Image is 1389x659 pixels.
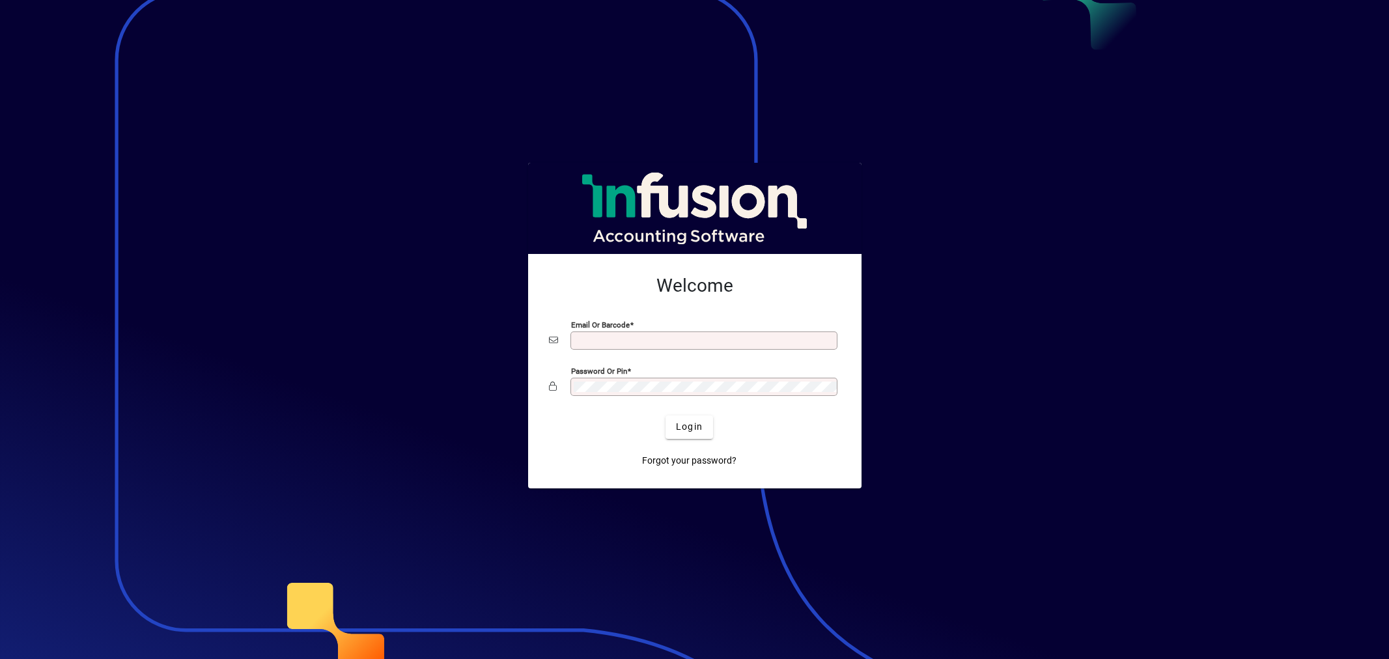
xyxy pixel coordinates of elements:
[571,366,627,375] mat-label: Password or Pin
[666,415,713,439] button: Login
[571,320,630,329] mat-label: Email or Barcode
[642,454,737,468] span: Forgot your password?
[676,420,703,434] span: Login
[637,449,742,473] a: Forgot your password?
[549,275,841,297] h2: Welcome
